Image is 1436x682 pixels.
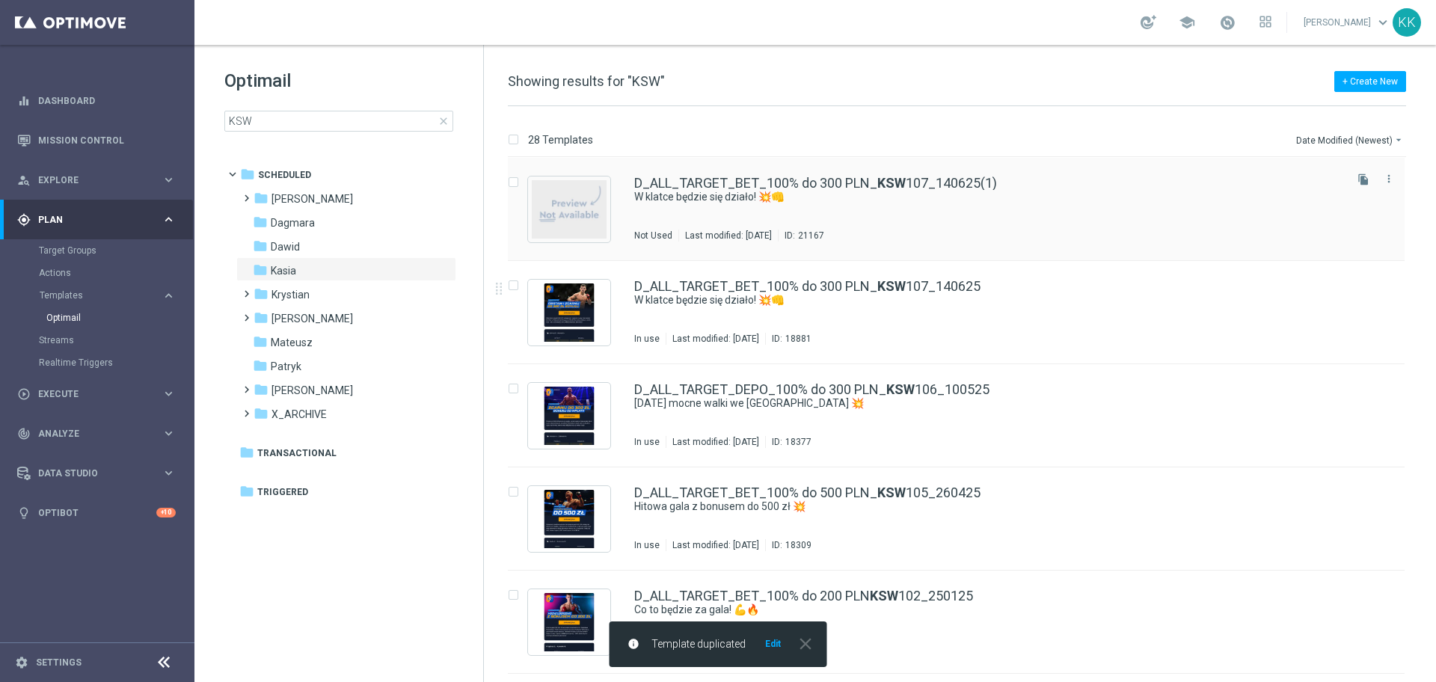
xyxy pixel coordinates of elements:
[257,485,308,499] span: Triggered
[156,508,176,517] div: +10
[17,467,162,480] div: Data Studio
[634,436,660,448] div: In use
[765,436,811,448] div: ID:
[39,351,193,374] div: Realtime Triggers
[271,312,353,325] span: Marcin G.
[666,436,765,448] div: Last modified: [DATE]
[532,283,607,342] img: 18881.jpeg
[765,539,811,551] div: ID:
[162,426,176,440] i: keyboard_arrow_right
[39,289,177,301] button: Templates keyboard_arrow_right
[39,267,156,279] a: Actions
[17,94,31,108] i: equalizer
[634,589,973,603] a: D_ALL_TARGET_BET_100% do 200 PLNKSW102_250125
[634,500,1307,514] a: Hitowa gala z bonusem do 500 zł 💥
[634,539,660,551] div: In use
[16,95,177,107] button: equalizer Dashboard
[528,133,593,147] p: 28 Templates
[162,387,176,401] i: keyboard_arrow_right
[651,638,746,651] span: Template duplicated
[634,396,1307,411] a: [DATE] mocne walki we [GEOGRAPHIC_DATA] 💥
[634,603,1342,617] div: Co to będzie za gala! 💪🔥
[634,293,1307,307] a: W klatce będzie się działo! 💥👊
[16,428,177,440] button: track_changes Analyze keyboard_arrow_right
[253,215,268,230] i: folder
[785,436,811,448] div: 18377
[224,111,453,132] input: Search Template
[17,173,162,187] div: Explore
[40,291,162,300] div: Templates
[17,387,31,401] i: play_circle_outline
[1381,170,1396,188] button: more_vert
[17,213,162,227] div: Plan
[438,115,449,127] span: close
[870,588,898,603] b: KSW
[253,334,268,349] i: folder
[634,293,1342,307] div: W klatce będzie się działo! 💥👊
[1383,173,1395,185] i: more_vert
[271,408,327,421] span: X_ARCHIVE
[254,406,269,421] i: folder
[258,168,311,182] span: Scheduled
[532,387,607,445] img: 18377.jpeg
[162,466,176,480] i: keyboard_arrow_right
[634,190,1307,204] a: W klatce będzie się działo! 💥👊
[1295,131,1406,149] button: Date Modified (Newest)arrow_drop_down
[785,539,811,551] div: 18309
[17,427,162,440] div: Analyze
[16,507,177,519] button: lightbulb Optibot +10
[666,539,765,551] div: Last modified: [DATE]
[240,167,255,182] i: folder
[40,291,147,300] span: Templates
[162,289,176,303] i: keyboard_arrow_right
[1179,14,1195,31] span: school
[17,81,176,120] div: Dashboard
[271,240,300,254] span: Dawid
[764,638,782,650] button: Edit
[271,216,315,230] span: Dagmara
[634,333,660,345] div: In use
[16,174,177,186] button: person_search Explore keyboard_arrow_right
[39,357,156,369] a: Realtime Triggers
[254,382,269,397] i: folder
[38,81,176,120] a: Dashboard
[17,493,176,532] div: Optibot
[493,158,1433,261] div: Press SPACE to select this row.
[634,190,1342,204] div: W klatce będzie się działo! 💥👊
[778,230,824,242] div: ID:
[46,312,156,324] a: Optimail
[796,634,815,654] i: close
[38,469,162,478] span: Data Studio
[493,571,1433,674] div: Press SPACE to select this row.
[16,214,177,226] button: gps_fixed Plan keyboard_arrow_right
[17,506,31,520] i: lightbulb
[493,261,1433,364] div: Press SPACE to select this row.
[253,358,268,373] i: folder
[257,446,337,460] span: Transactional
[886,381,915,397] b: KSW
[239,484,254,499] i: folder
[271,336,313,349] span: Mateusz
[38,429,162,438] span: Analyze
[798,230,824,242] div: 21167
[36,658,82,667] a: Settings
[38,120,176,160] a: Mission Control
[162,173,176,187] i: keyboard_arrow_right
[1393,8,1421,37] div: KK
[634,486,981,500] a: D_ALL_TARGET_BET_100% do 500 PLN_KSW105_260425
[16,467,177,479] button: Data Studio keyboard_arrow_right
[634,176,997,190] a: D_ALL_TARGET_BET_100% do 300 PLN_KSW107_140625(1)
[224,69,453,93] h1: Optimail
[39,329,193,351] div: Streams
[39,262,193,284] div: Actions
[16,135,177,147] button: Mission Control
[532,490,607,548] img: 18309.jpeg
[254,310,269,325] i: folder
[16,388,177,400] div: play_circle_outline Execute keyboard_arrow_right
